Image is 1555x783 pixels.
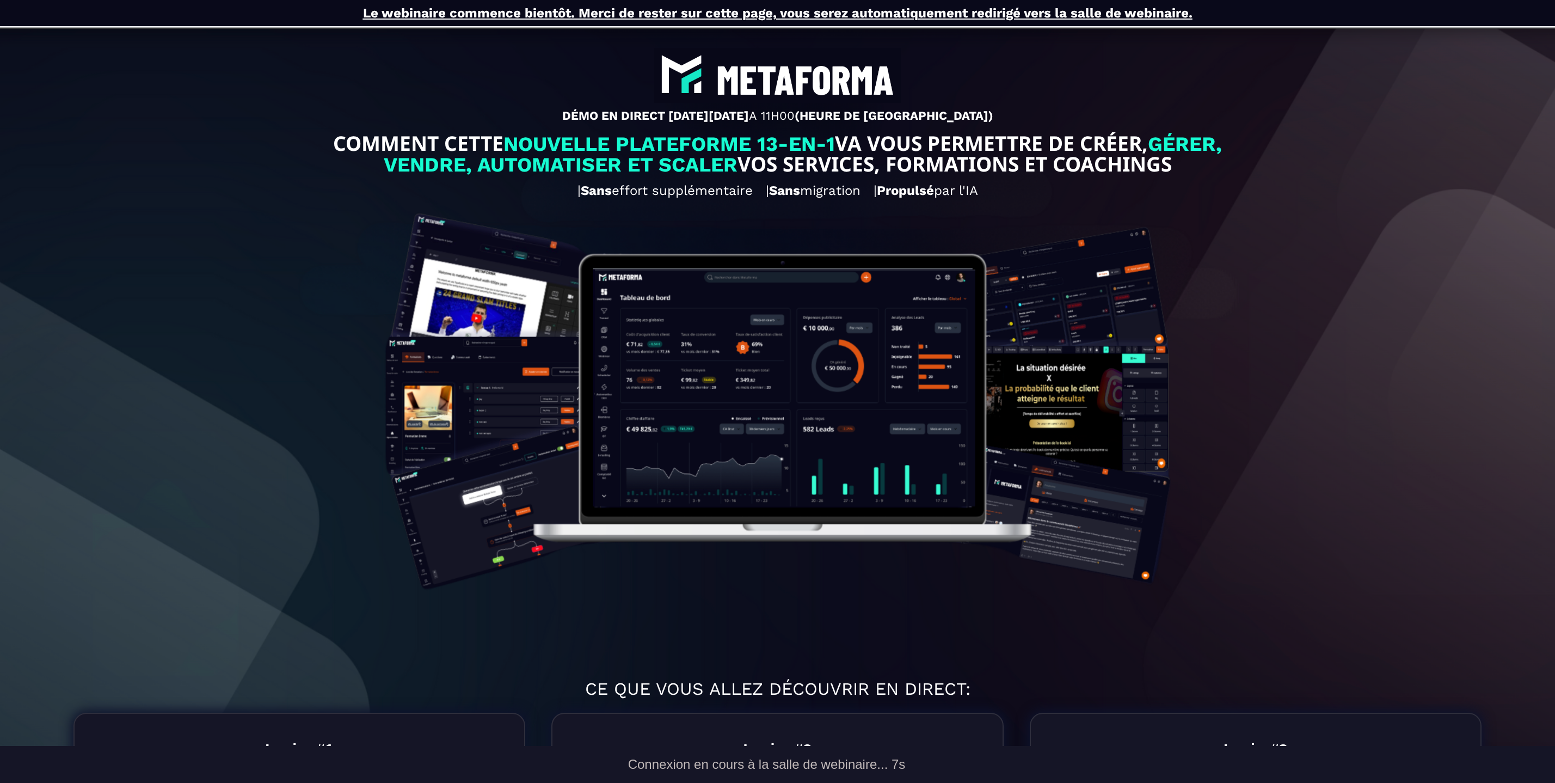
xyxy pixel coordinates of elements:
[8,109,1547,123] p: DÉMO EN DIRECT [DATE][DATE] (HEURE DE [GEOGRAPHIC_DATA])
[769,183,800,198] b: Sans
[293,131,1262,178] text: COMMENT CETTE VA VOUS PERMETTRE DE CRÉER, VOS SERVICES, FORMATIONS ET COACHINGS
[262,738,336,762] text: Levier #1
[8,673,1547,705] h1: CE QUE VOUS ALLEZ DÉCOUVRIR EN DIRECT:
[363,5,1193,21] u: Le webinaire commence bientôt. Merci de rester sur cette page, vous serez automatiquement redirig...
[362,204,1193,671] img: 8a78929a06b90bc262b46db567466864_Design_sans_titre_(13).png
[877,183,934,198] b: Propulsé
[749,109,795,123] span: A 11H00
[8,178,1547,204] h2: | effort supplémentaire | migration | par l'IA
[741,738,815,762] text: Levier #2
[503,132,835,156] span: NOUVELLE PLATEFORME 13-EN-1
[581,183,612,198] b: Sans
[654,48,900,103] img: abe9e435164421cb06e33ef15842a39e_e5ef653356713f0d7dd3797ab850248d_Capture_d%E2%80%99e%CC%81cran_2...
[1221,738,1290,762] text: Levier#3
[384,132,1228,176] span: GÉRER, VENDRE, AUTOMATISER ET SCALER
[628,757,906,772] div: Connexion en cours à la salle de webinaire... 7s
